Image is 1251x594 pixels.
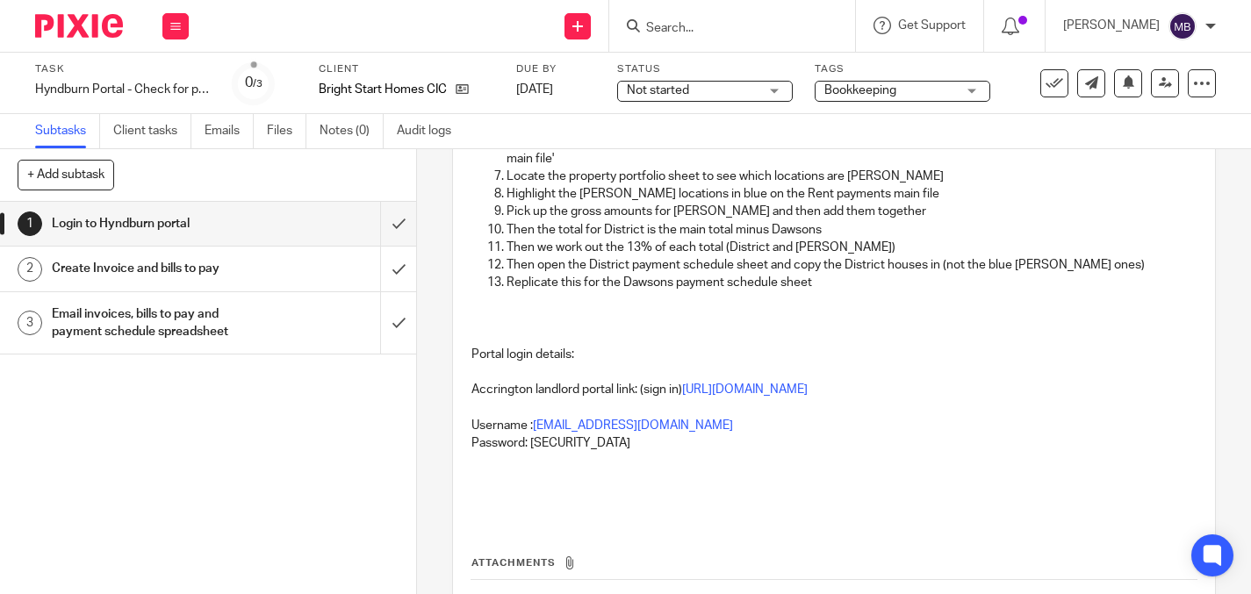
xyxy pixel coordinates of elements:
label: Status [617,62,793,76]
p: Pick up the gross amounts for [PERSON_NAME] and then add them together [507,203,1197,220]
p: Locate the property portfolio sheet to see which locations are [PERSON_NAME] [507,168,1197,185]
span: [DATE] [516,83,553,96]
img: Pixie [35,14,123,38]
a: Subtasks [35,114,100,148]
p: Then open the District payment schedule sheet and copy the District houses in (not the blue [PERS... [507,256,1197,274]
a: Client tasks [113,114,191,148]
label: Due by [516,62,595,76]
p: Replicate this for the Dawsons payment schedule sheet [507,274,1197,291]
button: + Add subtask [18,160,114,190]
p: Portal login details: [471,346,1197,363]
a: Notes (0) [320,114,384,148]
p: Accrington landlord portal link: (sign in) [471,381,1197,398]
div: 2 [18,257,42,282]
a: Emails [205,114,254,148]
label: Task [35,62,211,76]
span: Attachments [471,558,556,568]
p: Password: [SECURITY_DATA] [471,434,1197,452]
div: Hyndburn Portal - Check for payment [35,81,211,98]
span: Not started [627,84,689,97]
div: 3 [18,311,42,335]
label: Tags [815,62,990,76]
h1: Email invoices, bills to pay and payment schedule spreadsheet [52,301,259,346]
span: Bookkeeping [824,84,896,97]
h1: Create Invoice and bills to pay [52,255,259,282]
span: Get Support [898,19,966,32]
label: Client [319,62,494,76]
p: Username : [471,417,1197,434]
input: Search [644,21,802,37]
a: [EMAIL_ADDRESS][DOMAIN_NAME] [533,419,733,432]
h1: Login to Hyndburn portal [52,211,259,237]
p: Then the total for District is the main total minus Dawsons [507,221,1197,239]
img: svg%3E [1168,12,1197,40]
small: /3 [253,79,262,89]
p: Highlight the [PERSON_NAME] locations in blue on the Rent payments main file [507,185,1197,203]
div: 0 [245,73,262,93]
a: [URL][DOMAIN_NAME] [682,383,808,396]
p: Bright Start Homes CIC [319,81,447,98]
p: Then open up the file we just downloaded and copy the cells up to and including the net payments ... [507,132,1197,168]
p: [PERSON_NAME] [1063,17,1160,34]
p: Then we work out the 13% of each total (District and [PERSON_NAME]) [507,239,1197,256]
a: Audit logs [397,114,464,148]
a: Files [267,114,306,148]
div: 1 [18,211,42,236]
